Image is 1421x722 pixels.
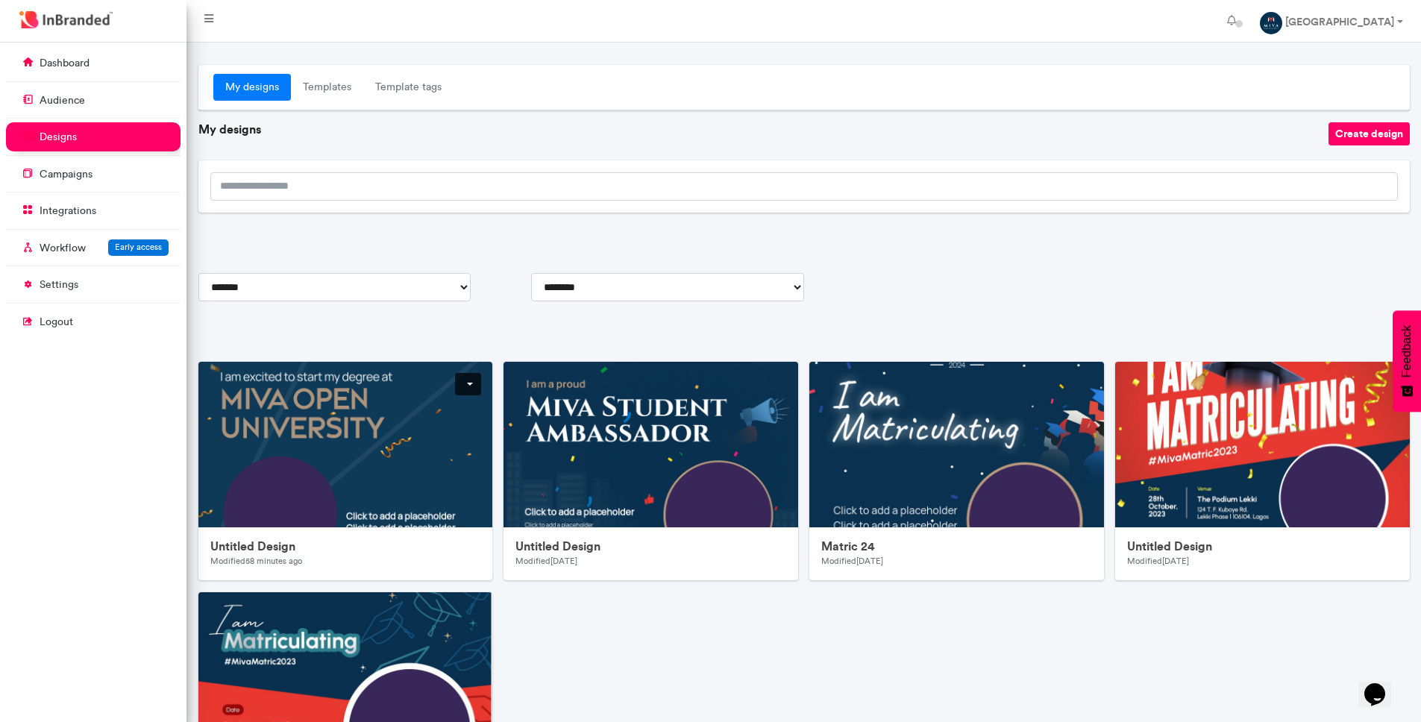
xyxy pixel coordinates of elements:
[1393,310,1421,412] button: Feedback - Show survey
[198,122,1329,136] h6: My designs
[363,74,454,101] a: Template tags
[821,539,1092,553] h6: Matric 24
[1127,539,1398,553] h6: Untitled Design
[291,74,363,101] a: Templates
[40,56,90,71] p: dashboard
[1285,15,1394,28] strong: [GEOGRAPHIC_DATA]
[6,196,181,225] a: integrations
[6,160,181,188] a: campaigns
[515,539,786,553] h6: Untitled Design
[1260,12,1282,34] img: profile dp
[210,539,481,553] h6: Untitled Design
[40,93,85,108] p: audience
[16,7,116,32] img: InBranded Logo
[6,270,181,298] a: settings
[40,167,92,182] p: campaigns
[198,362,493,580] a: preview-of-Untitled DesignUntitled DesignModified58 minutes ago
[40,277,78,292] p: settings
[40,315,73,330] p: logout
[40,130,77,145] p: designs
[210,556,302,566] small: Modified 58 minutes ago
[1248,6,1415,36] a: [GEOGRAPHIC_DATA]
[6,233,181,262] a: WorkflowEarly access
[115,242,162,252] span: Early access
[1400,325,1414,377] span: Feedback
[1329,122,1410,145] button: Create design
[821,556,883,566] small: Modified [DATE]
[515,556,577,566] small: Modified [DATE]
[1127,556,1189,566] small: Modified [DATE]
[809,362,1104,580] a: preview-of-Matric 24Matric 24Modified[DATE]
[1358,662,1406,707] iframe: chat widget
[6,48,181,77] a: dashboard
[504,362,798,580] a: preview-of-Untitled DesignUntitled DesignModified[DATE]
[40,241,86,256] p: Workflow
[1115,362,1410,580] a: preview-of-Untitled DesignUntitled DesignModified[DATE]
[6,122,181,151] a: designs
[213,74,291,101] a: My designs
[40,204,96,219] p: integrations
[6,86,181,114] a: audience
